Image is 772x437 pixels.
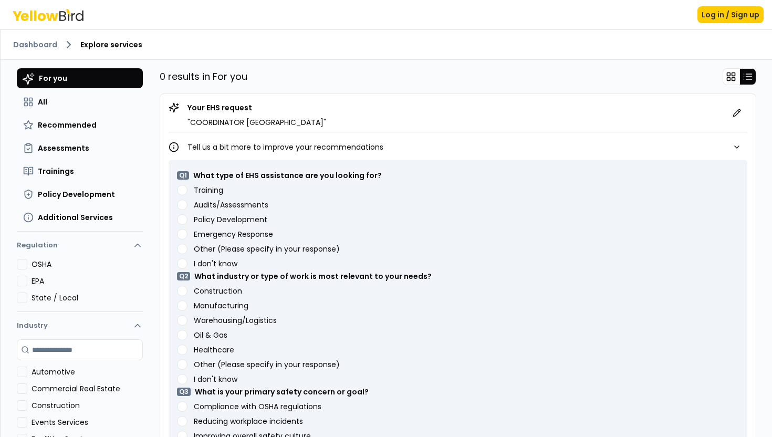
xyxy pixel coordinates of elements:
div: Regulation [17,259,143,311]
p: What industry or type of work is most relevant to your needs? [194,271,432,282]
label: EPA [32,276,143,286]
span: Assessments [38,143,89,153]
label: Healthcare [194,346,234,353]
p: Q 1 [177,171,189,180]
span: Trainings [38,166,74,176]
p: Tell us a bit more to improve your recommendations [187,142,383,152]
span: All [38,97,47,107]
label: Other (Please specify in your response) [194,245,340,253]
span: Policy Development [38,189,115,200]
button: Policy Development [17,185,143,204]
button: Regulation [17,236,143,259]
label: Manufacturing [194,302,248,309]
button: Industry [17,312,143,339]
span: Additional Services [38,212,113,223]
button: Assessments [17,139,143,158]
button: All [17,92,143,111]
label: Oil & Gas [194,331,227,339]
label: Training [194,186,223,194]
label: Audits/Assessments [194,201,268,209]
label: Warehousing/Logistics [194,317,277,324]
label: State / Local [32,293,143,303]
p: 0 results in For you [160,69,247,84]
p: What is your primary safety concern or goal? [195,387,369,397]
a: Dashboard [13,39,57,50]
p: Q 2 [177,272,190,280]
button: Log in / Sign up [697,6,764,23]
label: OSHA [32,259,143,269]
label: I don't know [194,260,237,267]
span: For you [39,73,67,84]
label: Construction [32,400,143,411]
nav: breadcrumb [13,38,759,51]
label: Commercial Real Estate [32,383,143,394]
p: What type of EHS assistance are you looking for? [193,170,382,181]
label: Emergency Response [194,231,273,238]
span: Recommended [38,120,97,130]
label: I don't know [194,376,237,383]
span: Explore services [80,39,142,50]
p: " COORDINATOR [GEOGRAPHIC_DATA] " [187,117,326,128]
button: Recommended [17,116,143,134]
label: Policy Development [194,216,267,223]
label: Other (Please specify in your response) [194,361,340,368]
button: For you [17,68,143,88]
button: Additional Services [17,208,143,227]
p: Q 3 [177,388,191,396]
button: Trainings [17,162,143,181]
p: Your EHS request [187,102,326,113]
label: Events Services [32,417,143,428]
label: Automotive [32,367,143,377]
label: Compliance with OSHA regulations [194,403,321,410]
label: Construction [194,287,242,295]
label: Reducing workplace incidents [194,418,303,425]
